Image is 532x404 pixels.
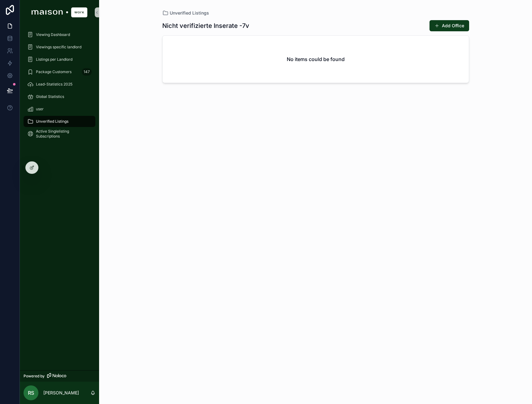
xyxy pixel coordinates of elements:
[24,116,95,127] a: Unverified Listings
[162,21,249,30] h1: Nicht verifizierte Inserate -7v
[20,370,99,382] a: Powered by
[36,107,44,112] span: user
[36,129,89,139] span: Active Singlelisting Subscriptions
[36,57,72,62] span: Listings per Landlord
[32,7,87,17] img: App logo
[36,119,68,124] span: Unverified Listings
[36,45,81,50] span: Viewings specific landlord
[82,68,92,76] div: 147
[36,94,64,99] span: Global Statistics
[36,32,70,37] span: Viewing Dashboard
[24,54,95,65] a: Listings per Landlord
[24,42,95,53] a: Viewings specific landlord
[170,10,209,16] span: Unverified Listings
[24,128,95,139] a: Active Singlelisting Subscriptions
[28,389,34,397] span: RS
[24,29,95,40] a: Viewing Dashboard
[24,91,95,102] a: Global Statistics
[24,66,95,77] a: Package Customers147
[430,20,469,31] button: Add Office
[20,25,99,147] div: scrollable content
[162,10,209,16] a: Unverified Listings
[24,103,95,115] a: user
[36,82,72,87] span: Lead-Statistics 2025
[24,374,45,379] span: Powered by
[24,79,95,90] a: Lead-Statistics 2025
[287,55,345,63] h2: No items could be found
[36,69,72,74] span: Package Customers
[43,390,79,396] p: [PERSON_NAME]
